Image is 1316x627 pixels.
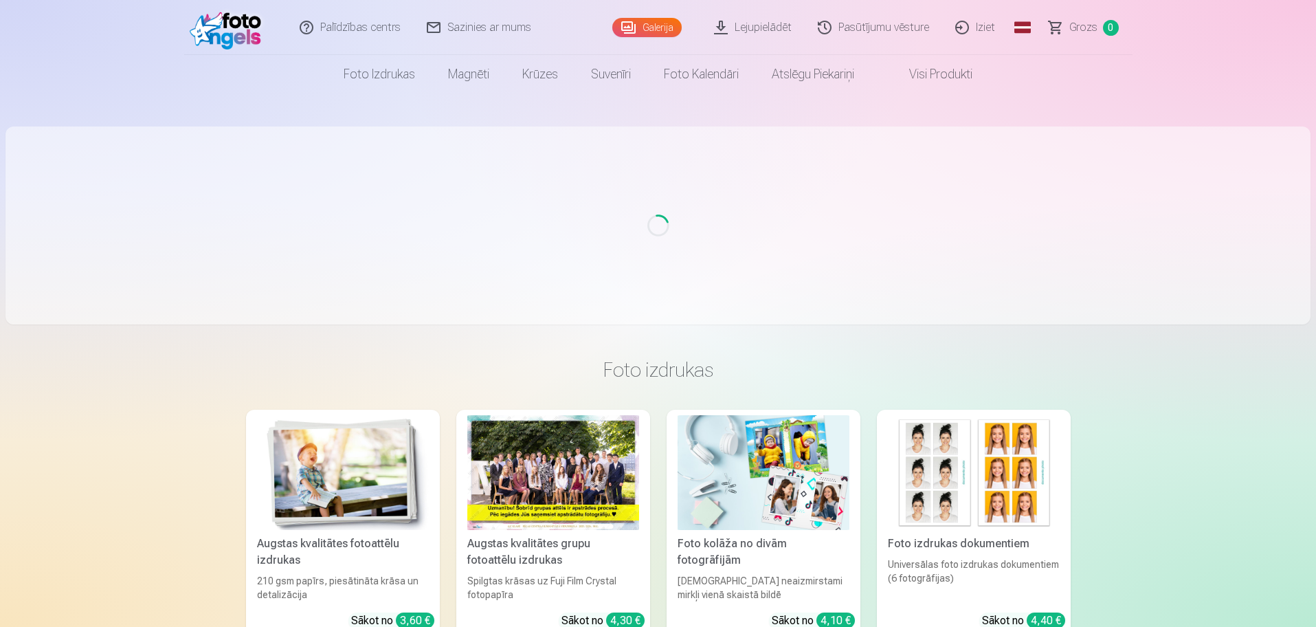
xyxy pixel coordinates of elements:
a: Galerija [612,18,682,37]
div: Foto kolāža no divām fotogrāfijām [672,536,855,569]
div: Augstas kvalitātes fotoattēlu izdrukas [252,536,434,569]
span: 0 [1103,20,1119,36]
a: Krūzes [506,55,575,93]
a: Visi produkti [871,55,989,93]
div: Spilgtas krāsas uz Fuji Film Crystal fotopapīra [462,574,645,602]
a: Atslēgu piekariņi [755,55,871,93]
div: Foto izdrukas dokumentiem [882,536,1065,552]
div: 210 gsm papīrs, piesātināta krāsa un detalizācija [252,574,434,602]
img: Foto kolāža no divām fotogrāfijām [678,415,849,530]
div: Universālas foto izdrukas dokumentiem (6 fotogrāfijas) [882,558,1065,602]
a: Magnēti [432,55,506,93]
img: /fa1 [190,5,269,49]
a: Foto kalendāri [647,55,755,93]
h3: Foto izdrukas [257,357,1060,382]
img: Augstas kvalitātes fotoattēlu izdrukas [257,415,429,530]
div: [DEMOGRAPHIC_DATA] neaizmirstami mirkļi vienā skaistā bildē [672,574,855,602]
span: Grozs [1069,19,1097,36]
a: Suvenīri [575,55,647,93]
a: Foto izdrukas [327,55,432,93]
div: Augstas kvalitātes grupu fotoattēlu izdrukas [462,536,645,569]
img: Foto izdrukas dokumentiem [888,415,1060,530]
